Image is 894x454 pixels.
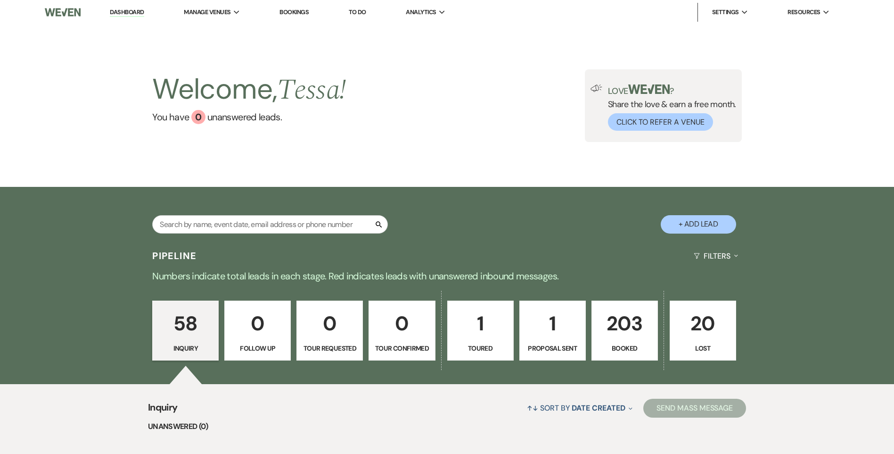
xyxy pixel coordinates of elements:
p: 0 [375,308,429,339]
p: Tour Requested [303,343,357,353]
div: 0 [191,110,205,124]
h3: Pipeline [152,249,197,262]
p: 1 [525,308,580,339]
p: Toured [453,343,508,353]
span: Tessa ! [277,68,346,112]
p: Love ? [608,84,736,95]
p: 1 [453,308,508,339]
span: Manage Venues [184,8,230,17]
a: To Do [349,8,366,16]
a: 0Follow Up [224,301,291,361]
button: Sort By Date Created [523,395,636,420]
a: You have 0 unanswered leads. [152,110,346,124]
button: Click to Refer a Venue [608,113,713,131]
p: 58 [158,308,213,339]
a: 0Tour Confirmed [369,301,435,361]
input: Search by name, event date, email address or phone number [152,215,388,234]
a: Dashboard [110,8,144,17]
a: 1Toured [447,301,514,361]
p: Follow Up [230,343,285,353]
p: 203 [598,308,652,339]
button: Send Mass Message [643,399,746,418]
span: Settings [712,8,739,17]
h2: Welcome, [152,69,346,110]
a: 58Inquiry [152,301,219,361]
a: 203Booked [591,301,658,361]
p: Proposal Sent [525,343,580,353]
a: 0Tour Requested [296,301,363,361]
p: Numbers indicate total leads in each stage. Red indicates leads with unanswered inbound messages. [108,269,787,284]
img: Weven Logo [45,2,81,22]
img: weven-logo-green.svg [628,84,670,94]
p: 0 [303,308,357,339]
li: Unanswered (0) [148,420,746,433]
p: Tour Confirmed [375,343,429,353]
div: Share the love & earn a free month. [602,84,736,131]
p: 0 [230,308,285,339]
button: + Add Lead [661,215,736,234]
a: 1Proposal Sent [519,301,586,361]
span: Date Created [572,403,625,413]
p: 20 [676,308,730,339]
p: Booked [598,343,652,353]
span: ↑↓ [527,403,538,413]
a: Bookings [279,8,309,16]
p: Lost [676,343,730,353]
a: 20Lost [670,301,736,361]
p: Inquiry [158,343,213,353]
img: loud-speaker-illustration.svg [591,84,602,92]
span: Inquiry [148,400,178,420]
span: Resources [787,8,820,17]
button: Filters [690,244,741,269]
span: Analytics [406,8,436,17]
